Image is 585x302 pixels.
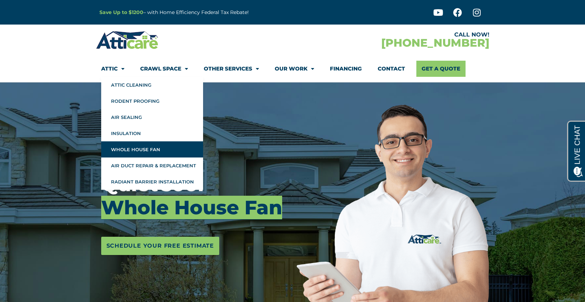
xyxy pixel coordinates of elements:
a: Air Duct Repair & Replacement [101,157,203,174]
span: Schedule Your Free Estimate [106,240,214,251]
nav: Menu [101,61,484,77]
a: Financing [330,61,362,77]
a: Attic Cleaning [101,77,203,93]
span: Opens a chat window [17,6,57,14]
a: Radiant Barrier Installation [101,174,203,190]
ul: Attic [101,77,203,190]
a: Insulation [101,125,203,141]
h3: QuietCool [101,173,292,219]
a: Our Work [275,61,314,77]
div: CALL NOW! [293,32,489,38]
a: Air Sealing [101,109,203,125]
a: Contact [378,61,405,77]
a: Save Up to $1200 [99,9,143,15]
a: Other Services [204,61,259,77]
a: Rodent Proofing [101,93,203,109]
a: Attic [101,61,124,77]
a: Whole House Fan [101,141,203,157]
a: Schedule Your Free Estimate [101,237,220,255]
p: – with Home Efficiency Federal Tax Rebate! [99,8,327,16]
a: Crawl Space [140,61,188,77]
a: Get A Quote [416,61,466,77]
mark: Whole House Fan [101,196,282,220]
